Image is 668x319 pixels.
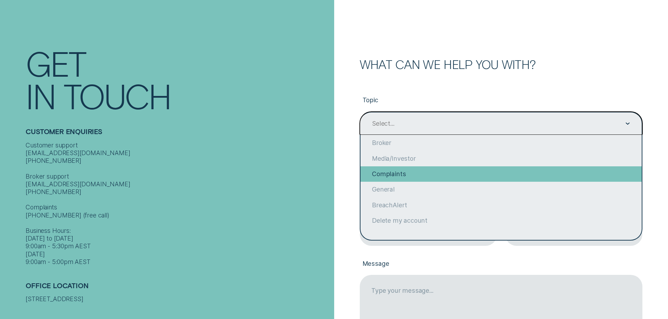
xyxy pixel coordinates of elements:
[360,182,642,197] div: General
[360,254,642,275] label: Message
[63,79,171,112] div: Touch
[26,79,55,112] div: In
[360,151,642,166] div: Media/Investor
[360,58,642,70] h2: What can we help you with?
[360,166,642,182] div: Complaints
[360,213,642,228] div: Delete my account
[26,127,330,141] h2: Customer Enquiries
[360,197,642,213] div: BreachAlert
[360,90,642,111] label: Topic
[26,47,330,112] h1: Get In Touch
[26,295,330,303] div: [STREET_ADDRESS]
[360,135,642,151] div: Broker
[26,141,330,266] div: Customer support [EMAIL_ADDRESS][DOMAIN_NAME] [PHONE_NUMBER] Broker support [EMAIL_ADDRESS][DOMAI...
[372,120,394,127] div: Select...
[26,47,86,79] div: Get
[26,282,330,296] h2: Office Location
